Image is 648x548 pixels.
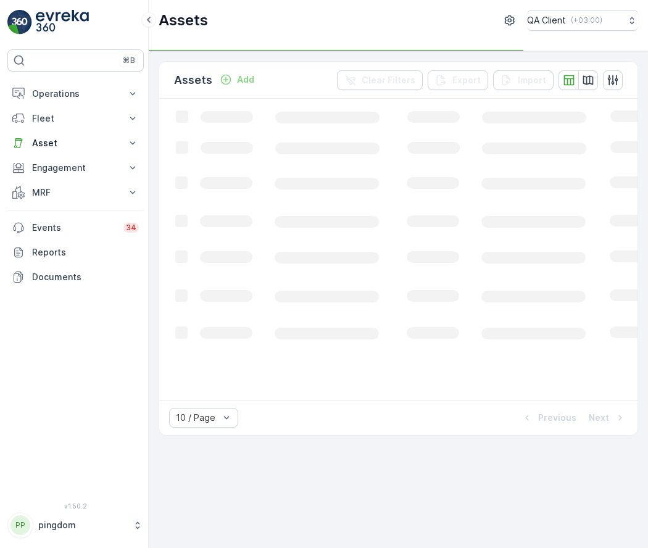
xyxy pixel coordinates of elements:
button: Asset [7,131,144,156]
p: 34 [126,223,136,233]
img: logo [7,10,32,35]
p: Reports [32,246,139,259]
button: QA Client(+03:00) [527,10,638,31]
button: Fleet [7,106,144,131]
button: Operations [7,81,144,106]
p: Previous [538,412,576,424]
button: Import [493,70,554,90]
button: Next [588,410,628,425]
p: MRF [32,186,119,199]
button: Engagement [7,156,144,180]
a: Reports [7,240,144,265]
p: ( +03:00 ) [571,15,602,25]
img: logo_light-DOdMpM7g.png [36,10,89,35]
p: Export [452,74,481,86]
p: ⌘B [123,56,135,65]
p: Add [237,73,254,86]
button: PPpingdom [7,512,144,538]
p: Clear Filters [362,74,415,86]
button: MRF [7,180,144,205]
a: Documents [7,265,144,289]
p: Events [32,222,116,234]
p: Fleet [32,112,119,125]
a: Events34 [7,215,144,240]
button: Clear Filters [337,70,423,90]
button: Export [428,70,488,90]
button: Add [215,72,259,87]
button: Previous [520,410,578,425]
p: Assets [159,10,208,30]
p: Import [518,74,546,86]
p: pingdom [38,519,127,531]
span: v 1.50.2 [7,502,144,510]
p: QA Client [527,14,566,27]
p: Engagement [32,162,119,174]
div: PP [10,515,30,535]
p: Asset [32,137,119,149]
p: Next [589,412,609,424]
p: Operations [32,88,119,100]
p: Documents [32,271,139,283]
p: Assets [174,72,212,89]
